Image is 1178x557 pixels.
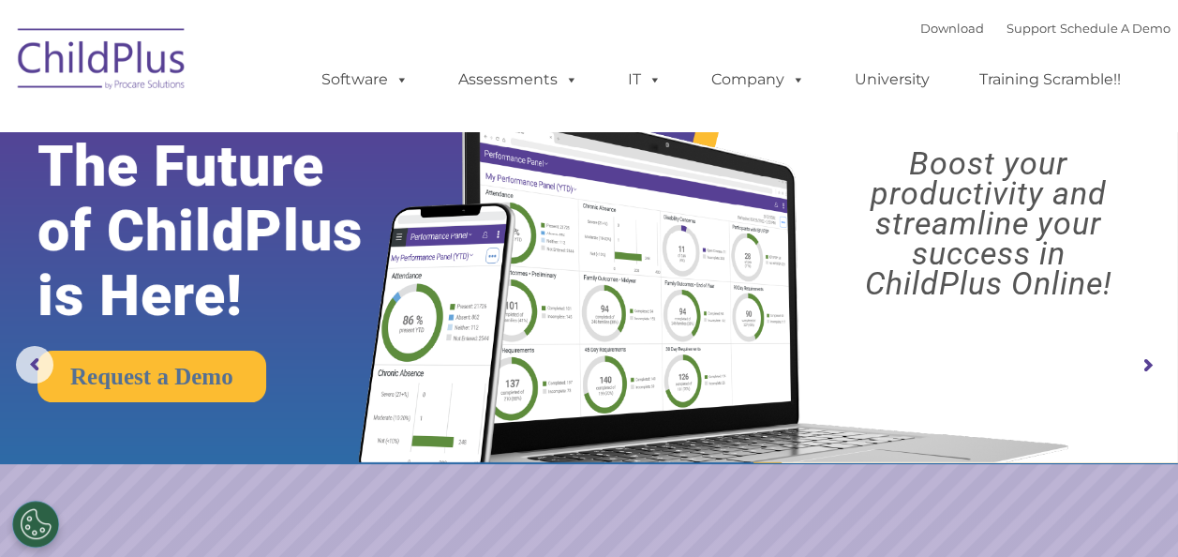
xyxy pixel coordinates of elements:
a: Request a Demo [37,351,266,402]
img: ChildPlus by Procare Solutions [8,15,196,109]
a: IT [609,61,680,98]
font: | [920,21,1171,36]
a: Training Scramble!! [961,61,1140,98]
button: Cookies Settings [12,501,59,548]
a: University [836,61,948,98]
iframe: Chat Widget [1084,467,1178,557]
rs-layer: The Future of ChildPlus is Here! [37,134,413,328]
a: Schedule A Demo [1060,21,1171,36]
a: Support [1007,21,1056,36]
a: Company [693,61,824,98]
a: Software [303,61,427,98]
span: Phone number [261,201,340,215]
a: Assessments [440,61,597,98]
span: Last name [261,124,318,138]
a: Download [920,21,984,36]
rs-layer: Boost your productivity and streamline your success in ChildPlus Online! [813,148,1163,298]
